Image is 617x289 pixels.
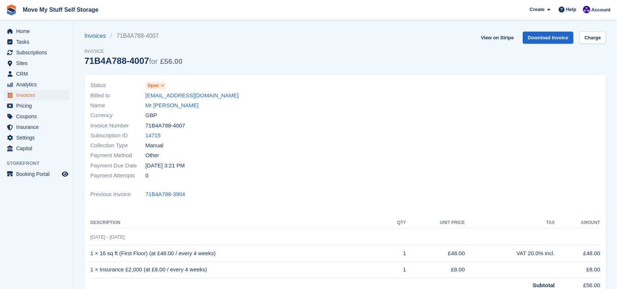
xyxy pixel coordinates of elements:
span: £56.00 [160,57,182,65]
strong: Subtotal [533,282,555,288]
span: Create [530,6,544,13]
a: menu [4,101,69,111]
a: menu [4,133,69,143]
span: Currency [90,111,145,120]
span: Other [145,151,159,160]
a: Open [145,81,166,90]
th: Unit Price [406,217,465,229]
span: Payment Method [90,151,145,160]
td: 1 × 16 sq ft (First Floor) (at £48.00 / every 4 weeks) [90,245,385,262]
span: 71B4A788-4007 [145,122,185,130]
th: Description [90,217,385,229]
span: Subscriptions [16,47,60,58]
span: for [149,57,157,65]
td: £8.00 [555,261,600,278]
span: Invoices [16,90,60,100]
time: 2025-10-03 14:21:27 UTC [145,162,185,170]
span: Tasks [16,37,60,47]
span: Manual [145,141,163,150]
div: 71B4A788-4007 [84,56,182,66]
span: Collection Type [90,141,145,150]
a: menu [4,122,69,132]
a: View on Stripe [478,32,516,44]
td: £48.00 [406,245,465,262]
a: menu [4,90,69,100]
span: 0 [145,171,148,180]
td: £48.00 [555,245,600,262]
nav: breadcrumbs [84,32,182,40]
th: Amount [555,217,600,229]
span: Subscription ID [90,131,145,140]
span: Analytics [16,79,60,90]
span: Coupons [16,111,60,122]
span: Invoice [84,48,182,55]
span: Pricing [16,101,60,111]
span: Settings [16,133,60,143]
a: Preview store [61,170,69,178]
a: 14715 [145,131,161,140]
a: Invoices [84,32,110,40]
div: VAT 20.0% incl. [465,249,555,258]
img: Jade Whetnall [583,6,590,13]
span: Previous Invoice [90,190,145,199]
a: menu [4,37,69,47]
a: Mr [PERSON_NAME] [145,101,199,110]
a: Move My Stuff Self Storage [20,4,101,16]
td: 1 [385,245,406,262]
span: [DATE] - [DATE] [90,234,124,240]
th: Tax [465,217,555,229]
td: £8.00 [406,261,465,278]
span: Payment Attempts [90,171,145,180]
span: Capital [16,143,60,153]
span: Booking Portal [16,169,60,179]
span: Sites [16,58,60,68]
a: menu [4,47,69,58]
a: Download Invoice [523,32,574,44]
span: Status [90,81,145,90]
a: [EMAIL_ADDRESS][DOMAIN_NAME] [145,91,239,100]
span: Insurance [16,122,60,132]
span: Home [16,26,60,36]
a: Charge [579,32,606,44]
span: Help [566,6,576,13]
span: Storefront [7,160,73,167]
span: GBP [145,111,157,120]
td: 1 × Insurance £2,000 (at £8.00 / every 4 weeks) [90,261,385,278]
th: QTY [385,217,406,229]
a: menu [4,58,69,68]
span: CRM [16,69,60,79]
a: menu [4,169,69,179]
a: menu [4,143,69,153]
a: menu [4,26,69,36]
span: Account [591,6,610,14]
a: 71B4A788-3904 [145,190,185,199]
span: Open [148,82,159,89]
td: 1 [385,261,406,278]
span: Name [90,101,145,110]
img: stora-icon-8386f47178a22dfd0bd8f6a31ec36ba5ce8667c1dd55bd0f319d3a0aa187defe.svg [6,4,17,15]
span: Invoice Number [90,122,145,130]
a: menu [4,69,69,79]
span: Payment Due Date [90,162,145,170]
span: Billed to [90,91,145,100]
a: menu [4,111,69,122]
a: menu [4,79,69,90]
